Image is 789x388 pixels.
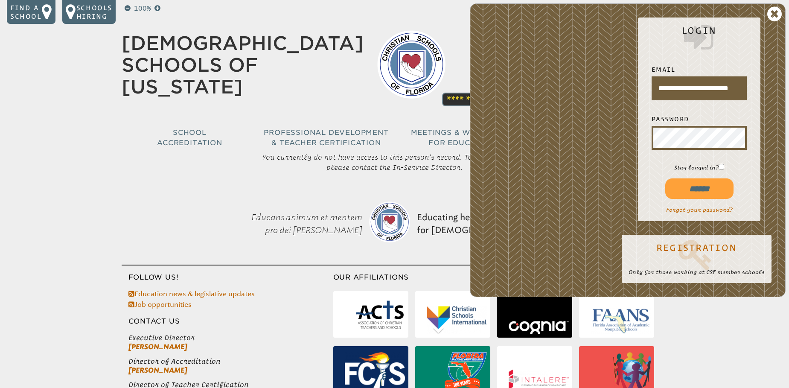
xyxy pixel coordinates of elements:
a: [PERSON_NAME] [128,366,187,374]
h3: Follow Us! [122,272,333,283]
span: Professional Development & Teacher Certification [264,128,388,147]
p: Only for those working at CSF member schools [629,268,765,276]
label: Email [652,64,747,75]
span: Executive Director [128,333,333,342]
img: csf-logo-web-colors.png [369,201,410,242]
img: Christian Schools International [427,306,487,334]
a: Forgot your password? [666,207,733,213]
a: Education news & legislative updates [128,290,255,298]
p: Stay logged in? [645,163,754,172]
h2: Login [645,25,754,54]
label: Password [652,114,747,124]
p: You currently do not have access to this person’s record. To request access, please contact the I... [255,149,535,176]
h3: Our Affiliations [333,272,668,283]
h3: Contact Us [122,316,333,327]
p: Educating hearts and minds for [DEMOGRAPHIC_DATA]’s glory [413,190,567,258]
img: Association of Christian Teachers & Schools [355,297,405,334]
p: Educans animum et mentem pro dei [PERSON_NAME] [222,190,366,258]
p: Find a school [10,3,42,20]
img: Cognia [509,321,569,334]
p: Schools Hiring [76,3,112,20]
span: School Accreditation [157,128,222,147]
span: Director of Accreditation [128,357,333,366]
p: The agency that [US_STATE]’s [DEMOGRAPHIC_DATA] schools rely on for best practices in accreditati... [459,36,668,104]
a: [PERSON_NAME] [128,343,187,351]
p: 100% [132,3,153,14]
a: Job opportunities [128,300,192,309]
a: [DEMOGRAPHIC_DATA] Schools of [US_STATE] [122,32,364,98]
img: Florida Association of Academic Nonpublic Schools [591,307,651,334]
img: csf-logo-web-colors.png [377,30,445,99]
span: Meetings & Workshops for Educators [411,128,515,147]
a: Registration [629,237,765,271]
